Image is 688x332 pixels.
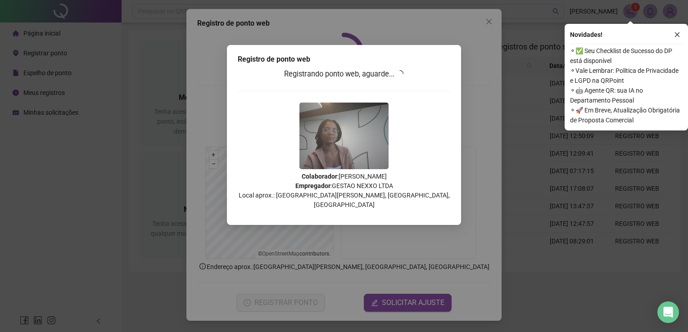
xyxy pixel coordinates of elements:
strong: Empregador [295,182,330,189]
span: close [674,31,680,38]
strong: Colaborador [302,173,337,180]
span: Novidades ! [570,30,602,40]
span: ⚬ Vale Lembrar: Política de Privacidade e LGPD na QRPoint [570,66,683,85]
span: loading [395,68,405,79]
img: Z [299,103,389,169]
span: ⚬ 🤖 Agente QR: sua IA no Departamento Pessoal [570,85,683,105]
p: : [PERSON_NAME] : GESTAO NEXXO LTDA Local aprox.: [GEOGRAPHIC_DATA][PERSON_NAME], [GEOGRAPHIC_DAT... [238,172,450,210]
h3: Registrando ponto web, aguarde... [238,68,450,80]
div: Open Intercom Messenger [657,301,679,323]
span: ⚬ 🚀 Em Breve, Atualização Obrigatória de Proposta Comercial [570,105,683,125]
span: ⚬ ✅ Seu Checklist de Sucesso do DP está disponível [570,46,683,66]
div: Registro de ponto web [238,54,450,65]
